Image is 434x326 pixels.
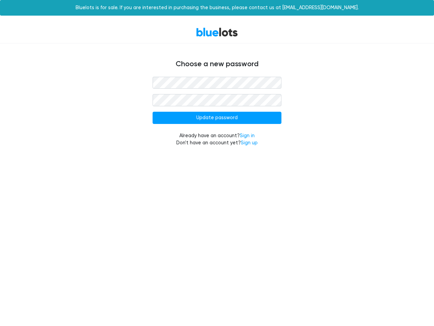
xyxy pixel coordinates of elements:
[196,27,238,37] a: BlueLots
[153,132,281,147] div: Already have an account? Don't have an account yet?
[241,140,258,146] a: Sign up
[240,133,255,139] a: Sign in
[153,112,281,124] input: Update password
[14,60,420,69] h4: Choose a new password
